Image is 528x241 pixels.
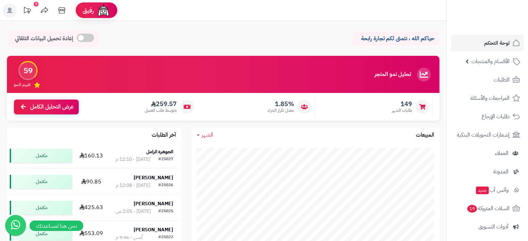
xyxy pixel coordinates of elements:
span: 149 [392,100,412,108]
div: مكتمل [10,201,72,215]
p: حياكم الله ، نتمنى لكم تجارة رابحة [358,35,434,43]
a: المراجعات والأسئلة [451,90,524,106]
div: مكتمل [10,149,72,163]
span: معدل تكرار الشراء [268,107,294,113]
a: طلبات الإرجاع [451,108,524,125]
a: العملاء [451,145,524,162]
strong: الجوهرة الزامل [146,148,173,155]
span: جديد [476,187,489,194]
span: إشعارات التحويلات البنكية [457,130,510,140]
a: الطلبات [451,71,524,88]
div: [DATE] - 12:10 م [116,156,150,163]
div: 9 [34,2,39,7]
td: 425.63 [75,195,108,221]
img: ai-face.png [97,3,110,17]
div: أمس - 9:46 م [116,234,143,241]
strong: [PERSON_NAME] [134,226,173,233]
div: #25027 [158,156,173,163]
span: متوسط طلب العميل [145,107,177,113]
span: عرض التحليل الكامل [30,103,74,111]
div: #25022 [158,234,173,241]
span: 19 [467,205,477,213]
span: 1.85% [268,100,294,108]
td: 90.85 [75,169,108,195]
span: السلات المتروكة [467,204,510,213]
span: المراجعات والأسئلة [470,93,510,103]
h3: المبيعات [416,132,434,138]
span: إعادة تحميل البيانات التلقائي [15,35,73,43]
div: #25026 [158,182,173,189]
div: [DATE] - 2:05 ص [116,208,151,215]
span: طلبات الإرجاع [481,112,510,121]
span: تقييم النمو [14,82,31,88]
span: الشهر [202,131,213,139]
h3: تحليل نمو المتجر [375,71,411,78]
a: الشهر [197,131,213,139]
a: وآتس آبجديد [451,182,524,198]
a: أدوات التسويق [451,218,524,235]
span: الطلبات [494,75,510,85]
span: الأقسام والمنتجات [471,57,510,66]
span: العملاء [495,148,509,158]
td: 160.13 [75,143,108,169]
strong: [PERSON_NAME] [134,200,173,207]
a: السلات المتروكة19 [451,200,524,217]
span: لوحة التحكم [484,38,510,48]
span: وآتس آب [475,185,509,195]
a: إشعارات التحويلات البنكية [451,127,524,143]
span: طلبات الشهر [392,107,412,113]
span: أدوات التسويق [478,222,509,232]
div: [DATE] - 12:08 م [116,182,150,189]
div: #25025 [158,208,173,215]
a: تحديثات المنصة [18,3,36,19]
div: مكتمل [10,227,72,241]
a: عرض التحليل الكامل [14,100,79,114]
a: لوحة التحكم [451,35,524,51]
span: 259.57 [145,100,177,108]
span: المدونة [493,167,509,177]
span: رفيق [83,6,94,15]
div: مكتمل [10,175,72,189]
a: المدونة [451,163,524,180]
strong: [PERSON_NAME] [134,174,173,181]
h3: آخر الطلبات [152,132,176,138]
